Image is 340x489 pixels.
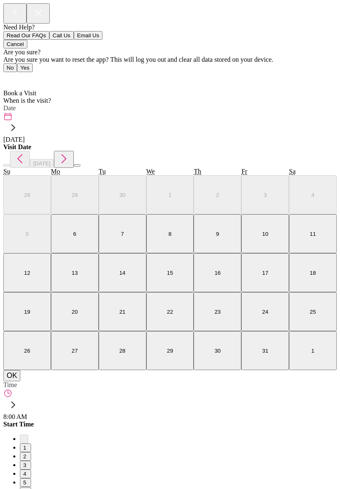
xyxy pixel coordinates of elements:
[23,479,28,486] span: 5
[23,453,28,460] span: 2
[99,168,106,175] abbr: Tuesday
[72,348,78,354] abbr: October 27, 2025
[241,214,289,253] button: October 10, 2025
[20,461,31,470] button: 3
[241,175,289,214] button: October 3, 2025
[311,192,314,198] abbr: October 4, 2025
[167,309,173,315] abbr: October 22, 2025
[167,348,173,354] abbr: October 29, 2025
[33,160,51,167] span: [DATE]
[24,270,30,276] abbr: October 12, 2025
[17,63,33,72] button: Yes
[214,309,221,315] abbr: October 23, 2025
[23,462,28,468] span: 3
[8,75,24,82] span: Home
[168,192,171,198] abbr: October 1, 2025
[3,292,51,331] button: October 19, 2025
[3,136,25,143] span: [DATE]
[262,348,268,354] abbr: October 31, 2025
[3,168,10,175] abbr: Sunday
[30,159,54,168] button: [DATE]
[194,292,241,331] button: October 23, 2025
[3,40,27,48] button: Cancel
[310,270,316,276] abbr: October 18, 2025
[168,231,171,237] abbr: October 8, 2025
[3,56,337,63] div: Are you sure you want to reset the app? This will log you out and clear all data stored on your d...
[3,75,24,82] a: Home
[146,214,194,253] button: October 8, 2025
[216,192,219,198] abbr: October 2, 2025
[310,309,316,315] abbr: October 25, 2025
[51,253,99,292] button: October 13, 2025
[99,331,146,370] button: October 28, 2025
[241,253,289,292] button: October 17, 2025
[73,231,76,237] abbr: October 6, 2025
[3,421,34,428] strong: Start Time
[99,214,146,253] button: October 7, 2025
[214,348,221,354] abbr: October 30, 2025
[51,175,99,214] button: September 29, 2025
[262,270,268,276] abbr: October 17, 2025
[119,270,126,276] abbr: October 14, 2025
[51,168,60,175] abbr: Monday
[20,452,31,461] button: 2
[3,370,20,381] button: OK
[3,175,51,214] button: September 28, 2025
[3,253,51,292] button: October 12, 2025
[20,470,31,478] button: 4
[24,348,30,354] abbr: October 26, 2025
[146,168,155,175] abbr: Wednesday
[310,231,316,237] abbr: October 11, 2025
[3,48,337,56] div: Are you sure?
[51,292,99,331] button: October 20, 2025
[72,192,78,198] abbr: September 29, 2025
[3,31,49,40] button: Read Our FAQs
[3,143,31,150] strong: Visit Date
[3,381,17,388] span: Time
[146,331,194,370] button: October 29, 2025
[146,175,194,214] button: October 1, 2025
[24,192,30,198] abbr: September 28, 2025
[194,175,241,214] button: October 2, 2025
[241,331,289,370] button: October 31, 2025
[3,331,51,370] button: October 26, 2025
[26,231,29,237] abbr: October 5, 2025
[194,214,241,253] button: October 9, 2025
[99,292,146,331] button: October 21, 2025
[20,478,31,487] button: 5
[264,192,267,198] abbr: October 3, 2025
[119,348,126,354] abbr: October 28, 2025
[99,253,146,292] button: October 14, 2025
[289,214,337,253] button: October 11, 2025
[99,175,146,214] button: September 30, 2025
[49,31,74,40] button: Call Us
[241,292,289,331] button: October 24, 2025
[3,97,337,104] div: When is the visit?
[3,90,36,97] span: Book a Visit
[194,253,241,292] button: October 16, 2025
[146,253,194,292] button: October 15, 2025
[194,331,241,370] button: October 30, 2025
[3,104,16,111] span: Date
[289,331,337,370] button: November 1, 2025
[20,443,31,452] button: 1
[3,214,51,253] button: October 5, 2025
[3,63,17,72] button: No
[24,309,30,315] abbr: October 19, 2025
[146,292,194,331] button: October 22, 2025
[74,31,102,40] button: Email Us
[72,270,78,276] abbr: October 13, 2025
[121,231,124,237] abbr: October 7, 2025
[289,175,337,214] button: October 4, 2025
[311,348,314,354] abbr: November 1, 2025
[51,214,99,253] button: October 6, 2025
[216,231,219,237] abbr: October 9, 2025
[194,168,201,175] abbr: Thursday
[3,24,337,31] div: Need Help?
[289,168,296,175] abbr: Saturday
[23,471,28,477] span: 4
[289,253,337,292] button: October 18, 2025
[72,309,78,315] abbr: October 20, 2025
[23,445,28,451] span: 1
[119,192,126,198] abbr: September 30, 2025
